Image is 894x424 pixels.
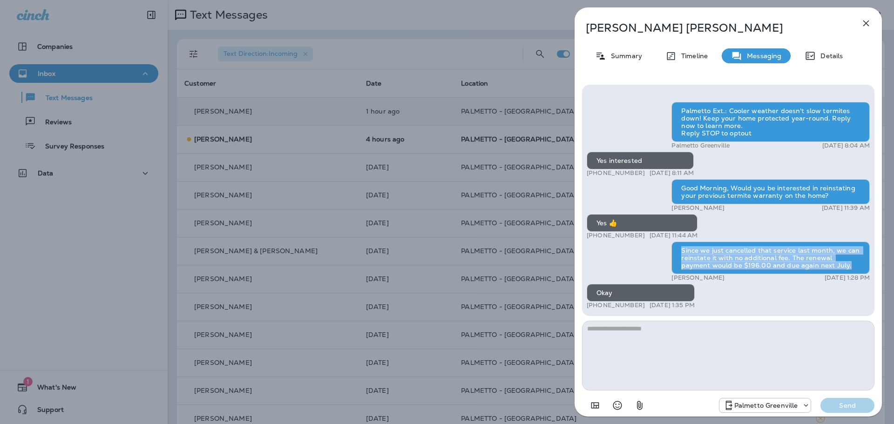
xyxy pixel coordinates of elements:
[650,232,698,239] p: [DATE] 11:44 AM
[608,396,627,415] button: Select an emoji
[587,152,694,169] div: Yes interested
[586,21,840,34] p: [PERSON_NAME] [PERSON_NAME]
[719,400,811,411] div: +1 (864) 385-1074
[606,52,642,60] p: Summary
[671,142,730,149] p: Palmetto Greenville
[587,169,645,177] p: [PHONE_NUMBER]
[650,169,694,177] p: [DATE] 8:11 AM
[677,52,708,60] p: Timeline
[650,302,695,309] p: [DATE] 1:35 PM
[822,142,870,149] p: [DATE] 8:04 AM
[825,274,870,282] p: [DATE] 1:28 PM
[587,214,698,232] div: Yes 👍
[671,179,870,204] div: Good Morning, Would you be interested in reinstating your previous termite warranty on the home?
[587,284,695,302] div: Okay
[587,232,645,239] p: [PHONE_NUMBER]
[671,102,870,142] div: Palmetto Ext.: Cooler weather doesn't slow termites down! Keep your home protected year-round. Re...
[816,52,843,60] p: Details
[671,274,725,282] p: [PERSON_NAME]
[742,52,781,60] p: Messaging
[671,242,870,274] div: Since we just cancelled that service last month, we can reinstate it with no additional fee. The ...
[671,204,725,212] p: [PERSON_NAME]
[587,302,645,309] p: [PHONE_NUMBER]
[822,204,870,212] p: [DATE] 11:39 AM
[586,396,604,415] button: Add in a premade template
[734,402,798,409] p: Palmetto Greenville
